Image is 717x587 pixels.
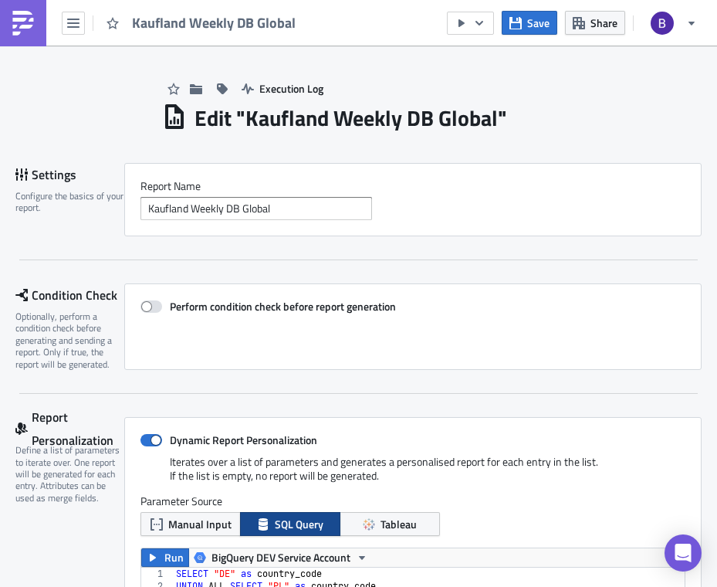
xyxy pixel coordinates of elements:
[502,11,557,35] button: Save
[380,516,417,532] span: Tableau
[211,548,350,567] span: BigQuery DEV Service Account
[164,548,184,567] span: Run
[15,310,124,370] div: Optionally, perform a condition check before generating and sending a report. Only if true, the r...
[340,512,440,536] button: Tableau
[140,494,685,508] label: Parameter Source
[170,432,317,448] strong: Dynamic Report Personalization
[15,283,124,307] div: Condition Check
[15,417,124,440] div: Report Personalization
[259,80,323,97] span: Execution Log
[11,11,36,36] img: PushMetrics
[565,11,625,35] button: Share
[240,512,340,536] button: SQL Query
[140,455,685,494] div: Iterates over a list of parameters and generates a personalised report for each entry in the list...
[140,512,241,536] button: Manual Input
[140,179,685,193] label: Report Nam﻿e
[15,163,124,186] div: Settings
[141,568,173,580] div: 1
[141,548,189,567] button: Run
[15,190,124,214] div: Configure the basics of your report.
[665,534,702,572] div: Open Intercom Messenger
[649,10,675,36] img: Avatar
[527,15,550,31] span: Save
[170,298,396,314] strong: Perform condition check before report generation
[275,516,323,532] span: SQL Query
[15,444,124,504] div: Define a list of parameters to iterate over. One report will be generated for each entry. Attribu...
[168,516,232,532] span: Manual Input
[132,14,297,32] span: Kaufland Weekly DB Global
[194,104,507,132] h1: Edit " Kaufland Weekly DB Global "
[234,76,331,100] button: Execution Log
[188,548,374,567] button: BigQuery DEV Service Account
[590,15,617,31] span: Share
